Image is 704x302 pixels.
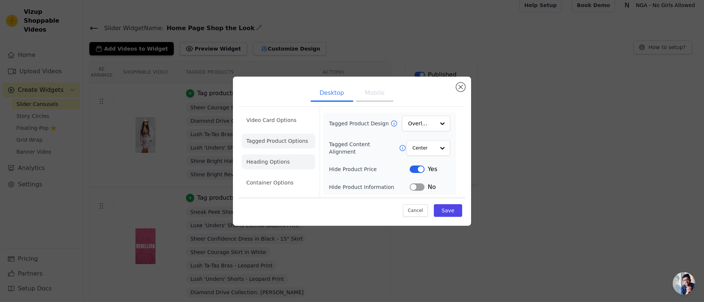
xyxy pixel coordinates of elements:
[403,204,428,217] button: Cancel
[242,175,315,190] li: Container Options
[434,204,462,217] button: Save
[673,272,695,295] div: Open chat
[329,141,399,155] label: Tagged Content Alignment
[242,134,315,148] li: Tagged Product Options
[329,183,410,191] label: Hide Product Information
[356,86,393,102] button: Mobile
[428,183,436,192] span: No
[329,120,390,127] label: Tagged Product Design
[242,113,315,128] li: Video Card Options
[242,154,315,169] li: Heading Options
[311,86,353,102] button: Desktop
[329,166,410,173] label: Hide Product Price
[456,83,465,91] button: Close modal
[428,165,437,174] span: Yes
